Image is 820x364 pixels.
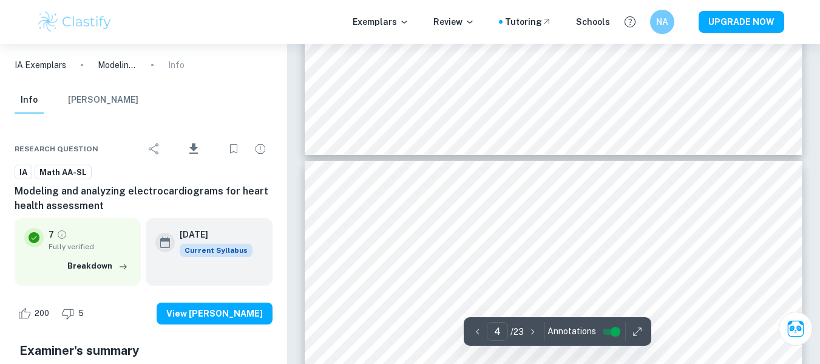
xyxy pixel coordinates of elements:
button: [PERSON_NAME] [68,87,138,114]
a: Schools [576,15,610,29]
button: UPGRADE NOW [699,11,784,33]
span: 200 [28,307,56,320]
p: Info [168,58,185,72]
img: Clastify logo [36,10,114,34]
h6: NA [655,15,669,29]
h6: [DATE] [180,228,243,241]
p: Review [433,15,475,29]
button: Info [15,87,44,114]
span: Annotations [547,325,596,338]
a: IA Exemplars [15,58,66,72]
h5: Examiner's summary [19,342,268,360]
p: 7 [49,228,54,241]
div: Like [15,304,56,323]
a: Math AA-SL [35,165,92,180]
button: Ask Clai [779,312,813,346]
span: Research question [15,143,98,154]
h6: Modeling and analyzing electrocardiograms for heart health assessment [15,184,273,213]
div: This exemplar is based on the current syllabus. Feel free to refer to it for inspiration/ideas wh... [180,244,252,257]
div: Share [142,137,166,161]
button: Help and Feedback [620,12,640,32]
p: / 23 [510,325,524,338]
button: View [PERSON_NAME] [157,303,273,325]
span: Current Syllabus [180,244,252,257]
a: Grade fully verified [56,229,67,240]
div: Download [169,133,219,165]
a: IA [15,165,32,180]
span: 5 [72,307,90,320]
div: Dislike [58,304,90,323]
button: NA [650,10,674,34]
span: Math AA-SL [35,167,91,179]
p: Modeling and analyzing electrocardiograms for heart health assessment [98,58,137,72]
p: Exemplars [353,15,409,29]
a: Tutoring [505,15,552,29]
button: Breakdown [64,257,131,275]
span: IA [15,167,32,179]
div: Bookmark [222,137,246,161]
div: Report issue [248,137,273,161]
span: Fully verified [49,241,131,252]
